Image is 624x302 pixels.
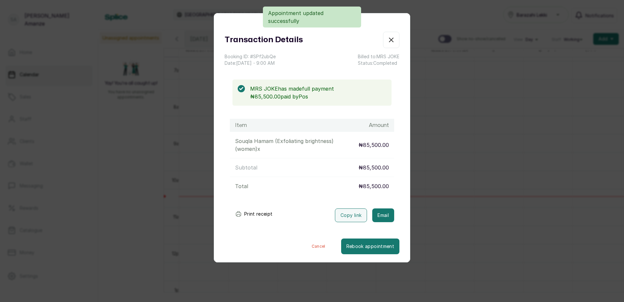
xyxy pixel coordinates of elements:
p: Booking ID: # SPf2ubQe [225,53,276,60]
p: ₦85,500.00 [358,182,389,190]
p: Date: [DATE] ・ 9:00 AM [225,60,276,66]
h1: Transaction Details [225,34,303,46]
p: Billed to: MRS JOKE [358,53,399,60]
p: Status: Completed [358,60,399,66]
p: Souqla Hamam (Exfoliating brightness) (women) x [235,137,358,153]
h1: Amount [369,121,389,129]
p: Appointment updated successfully [268,9,356,25]
h1: Item [235,121,247,129]
button: Cancel [296,239,341,254]
button: Print receipt [230,207,278,221]
button: Rebook appointment [341,239,399,254]
p: ₦85,500.00 [358,164,389,171]
p: ₦85,500.00 [358,141,389,149]
p: Subtotal [235,164,257,171]
button: Email [372,208,394,222]
p: ₦85,500.00 paid by Pos [250,93,386,100]
p: MRS JOKE has made full payment [250,85,386,93]
p: Total [235,182,248,190]
button: Copy link [335,208,367,222]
